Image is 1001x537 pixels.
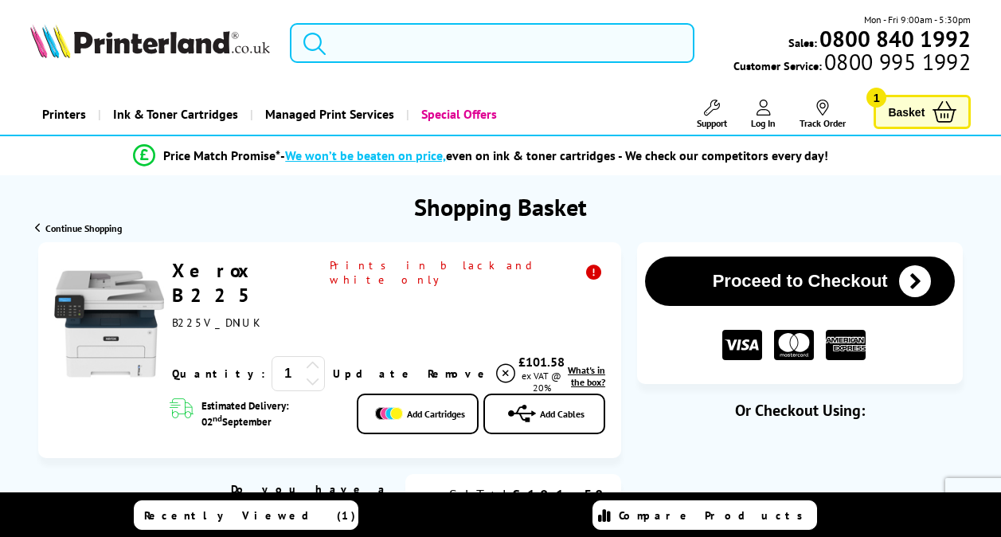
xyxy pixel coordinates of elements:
li: modal_Promise [8,142,954,170]
sup: nd [213,413,222,424]
span: Customer Service: [733,54,971,73]
span: Sales: [788,35,817,50]
span: Compare Products [619,508,811,523]
button: Proceed to Checkout [645,257,955,306]
a: Update [333,366,415,381]
b: 0800 840 1992 [819,24,971,53]
img: American Express [826,330,866,361]
span: Log In [751,117,776,129]
a: Track Order [800,100,846,129]
span: B225V_DNIUK [172,316,259,330]
span: We won’t be beaten on price, [285,147,446,163]
a: Printerland Logo [30,24,270,61]
span: Basket [888,101,925,123]
h1: Shopping Basket [414,191,587,222]
a: Special Offers [406,94,509,135]
a: Delete item from your basket [428,362,518,386]
span: Add Cables [540,408,585,420]
span: 0800 995 1992 [822,54,971,69]
a: Log In [751,100,776,129]
a: Continue Shopping [35,222,122,234]
a: Managed Print Services [250,94,406,135]
img: Printerland Logo [30,24,270,58]
div: £101.58 [510,486,605,504]
span: Support [697,117,727,129]
span: Price Match Promise* [163,147,280,163]
a: lnk_inthebox [565,364,605,388]
div: - even on ink & toner cartridges - We check our competitors every day! [280,147,828,163]
span: Continue Shopping [45,222,122,234]
img: Xerox B225 [54,268,164,378]
span: Mon - Fri 9:00am - 5:30pm [864,12,971,27]
a: Compare Products [592,500,817,530]
img: Add Cartridges [375,407,403,420]
div: Do you have a discount code? [186,482,389,511]
div: £101.58 [518,354,565,370]
span: Ink & Toner Cartridges [113,94,238,135]
img: VISA [722,330,762,361]
a: 0800 840 1992 [817,31,971,46]
div: Or Checkout Using: [637,400,963,421]
span: 1 [866,88,886,108]
img: MASTER CARD [774,330,814,361]
div: Sub Total: [421,486,510,504]
span: Recently Viewed (1) [144,508,356,523]
a: Support [697,100,727,129]
span: Estimated Delivery: 02 September [201,399,341,429]
a: Xerox B225 [172,258,263,308]
a: Recently Viewed (1) [134,500,358,530]
iframe: PayPal [641,446,960,482]
a: Ink & Toner Cartridges [98,94,250,135]
span: Prints in black and white only [330,258,605,287]
span: What's in the box? [568,364,605,388]
a: Basket 1 [874,95,971,129]
span: Add Cartridges [407,408,465,420]
span: ex VAT @ 20% [522,370,561,394]
a: Printers [30,94,98,135]
span: Quantity: [172,366,265,381]
span: Remove [428,366,491,381]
